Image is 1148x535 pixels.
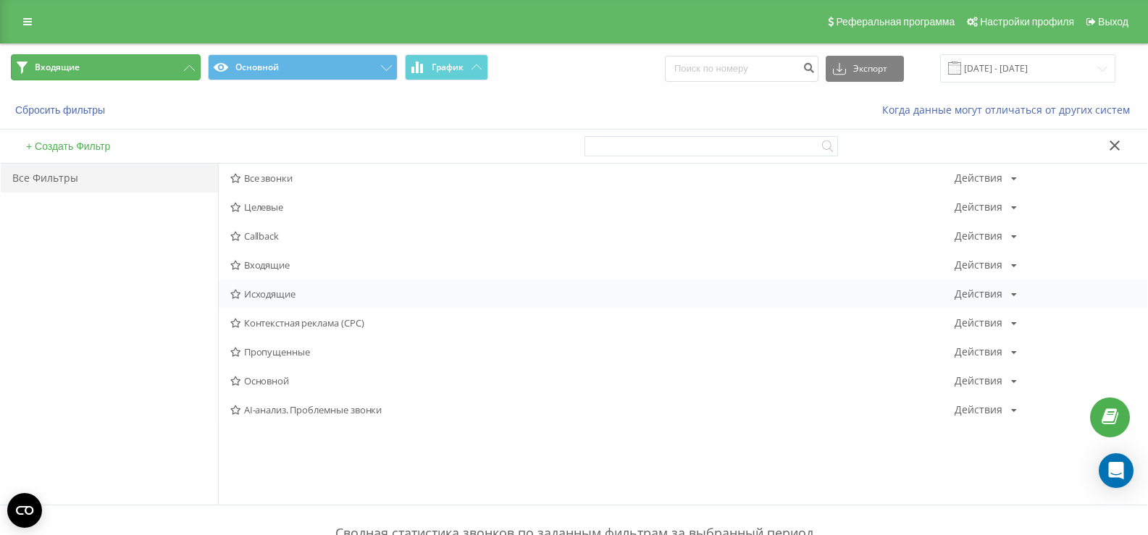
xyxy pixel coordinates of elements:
div: Действия [955,173,1002,183]
div: Действия [955,318,1002,328]
span: Выход [1098,16,1128,28]
div: Действия [955,376,1002,386]
div: Действия [955,289,1002,299]
div: Все Фильтры [1,164,218,193]
input: Поиск по номеру [665,56,818,82]
div: Действия [955,347,1002,357]
button: + Создать Фильтр [22,140,114,153]
button: Сбросить фильтры [11,104,112,117]
a: Когда данные могут отличаться от других систем [882,103,1137,117]
div: Действия [955,405,1002,415]
span: Основной [230,376,955,386]
span: AI-анализ. Проблемные звонки [230,405,955,415]
span: Реферальная программа [836,16,955,28]
button: Основной [208,54,398,80]
div: Действия [955,260,1002,270]
button: Экспорт [826,56,904,82]
span: Callback [230,231,955,241]
button: Open CMP widget [7,493,42,528]
span: Контекстная реклама (CPC) [230,318,955,328]
div: Действия [955,202,1002,212]
span: Исходящие [230,289,955,299]
span: График [432,62,464,72]
div: Open Intercom Messenger [1099,453,1134,488]
span: Входящие [35,62,80,73]
button: Закрыть [1105,139,1126,154]
span: Настройки профиля [980,16,1074,28]
span: Целевые [230,202,955,212]
span: Пропущенные [230,347,955,357]
span: Все звонки [230,173,955,183]
button: Входящие [11,54,201,80]
button: График [405,54,488,80]
span: Входящие [230,260,955,270]
div: Действия [955,231,1002,241]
